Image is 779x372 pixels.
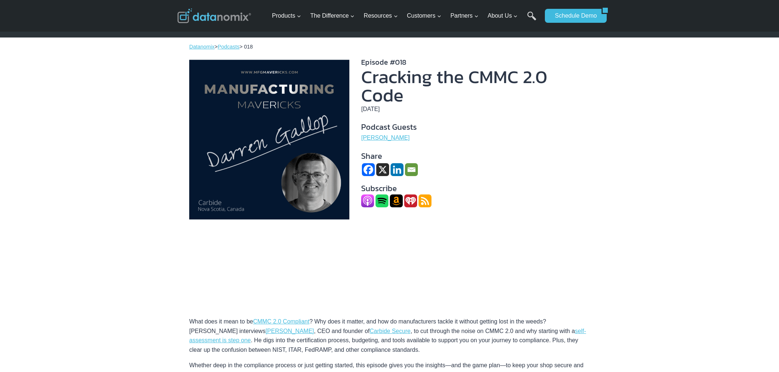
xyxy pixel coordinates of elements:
a: X [376,163,389,176]
a: Facebook [362,163,375,176]
h4: Subscribe [361,182,590,194]
span: The Difference [310,11,355,21]
a: Linkedin [391,163,403,176]
a: Email [405,163,418,176]
img: Cracking the CMMC 2.0 Code with Darren Gallop [189,60,349,219]
span: Products [272,11,301,21]
a: [PERSON_NAME] [361,135,410,141]
time: [DATE] [361,106,380,112]
h5: Episode #018 [361,57,590,68]
a: Podcasts [218,44,239,50]
h4: Share [361,150,590,162]
a: Carbide Secure [370,328,410,334]
span: About Us [488,11,518,21]
img: Datanomix [177,8,251,23]
span: Resources [364,11,398,21]
img: Amazon Icon [390,194,403,207]
img: RSS Feed icon [419,194,431,207]
a: Schedule Demo [545,9,602,23]
p: > > 018 [189,43,590,51]
span: Customers [407,11,441,21]
a: CMMC 2.0 Compliant [253,318,309,325]
a: Datanomix [189,44,215,50]
h1: Cracking the CMMC 2.0 Code [361,68,590,104]
p: What does it mean to be ? Why does it matter, and how do manufacturers tackle it without getting ... [189,308,590,355]
nav: Primary Navigation [269,4,542,28]
h4: Podcast Guests [361,121,590,133]
a: Search [527,11,536,28]
a: [PERSON_NAME] [265,328,314,334]
img: iheartradio icon [404,194,417,207]
span: Partners [450,11,478,21]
